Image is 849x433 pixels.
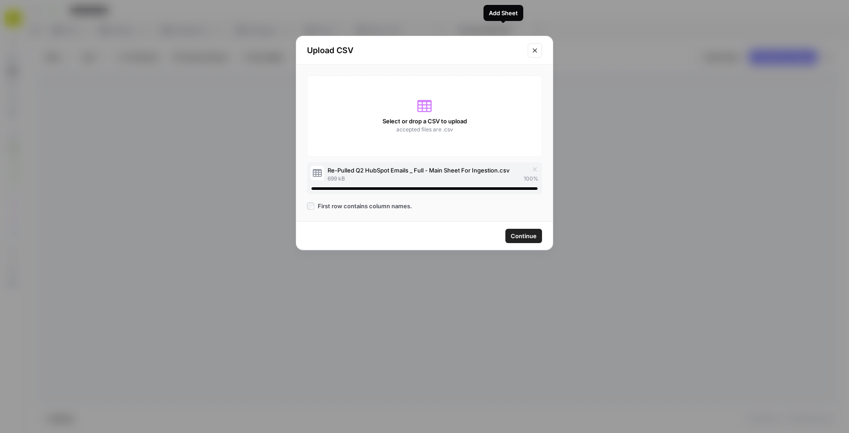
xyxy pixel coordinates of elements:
div: Add Sheet [489,8,518,17]
input: First row contains column names. [307,202,314,210]
span: Select or drop a CSV to upload [382,117,467,126]
span: 699 kB [328,175,345,183]
span: Re-Pulled Q2 HubSpot Emails _ Full - Main Sheet For Ingestion.csv [328,166,509,175]
h2: Upload CSV [307,44,522,57]
span: 100 % [524,175,538,183]
span: accepted files are .csv [396,126,453,134]
button: Continue [505,229,542,243]
span: Continue [511,231,537,240]
span: First row contains column names. [318,202,412,210]
button: Close modal [528,43,542,58]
